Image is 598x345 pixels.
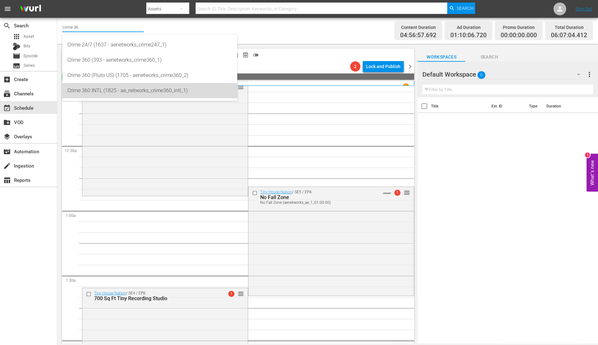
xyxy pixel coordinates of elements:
button: Lock and Publish [363,61,404,72]
div: Crime 360 (Pluto US) (1705 - aenetworks_crime360_2) [67,68,232,83]
span: menu [4,5,11,13]
a: Sign Out [575,6,592,11]
span: Ingestion [3,162,11,170]
span: more_vert [586,71,593,78]
div: Default Workspace [422,66,586,83]
span: Search [457,3,474,14]
span: Episode [13,52,20,60]
div: Crime 360 (393 - aenetworks_crime360_1) [67,52,232,68]
span: 1 [394,190,400,196]
span: Search [3,22,11,30]
div: 700 Sq Ft Tiny Recording Studio [94,295,216,301]
button: reorder [238,84,244,90]
span: toggle_off [253,52,259,58]
span: 2 [350,64,360,69]
span: Bits [24,43,31,49]
button: reorder [238,290,244,297]
span: Reports [3,176,11,184]
div: Bits [13,43,20,50]
span: Channels [3,90,11,98]
span: 00:00:00.000 [501,32,537,39]
a: Tiny House Nation [260,190,292,194]
div: 1 [585,152,590,157]
th: Ext. ID [488,97,525,115]
div: Ad Duration [450,23,487,32]
th: Type [525,97,543,115]
a: Tiny House Nation [94,291,126,295]
span: Asset [24,33,34,40]
span: 17:52:55.588 [152,73,414,80]
span: chevron_right [406,63,414,71]
span: Series [13,62,20,70]
span: Search [465,53,513,61]
div: Total Duration [551,23,587,32]
div: Lock and Publish [366,61,400,72]
span: 24 hours Lineup View is OFF [251,50,261,60]
th: Title [431,97,488,115]
span: 06:07:04.412 [551,32,587,39]
span: reorder [238,84,244,91]
p: 1 [405,84,407,88]
span: 0 [477,68,485,82]
button: more_vert [586,67,593,82]
span: 01:10:06.720 [450,32,487,39]
img: ans4CAIJ8jUAAAAAAAAAAAAAAAAAAAAAAAAgQb4GAAAAAAAAAAAAAAAAAAAAAAAAJMjXAAAAAAAAAAAAAAAAAAAAAAAAgAT5G... [15,2,46,17]
span: reorder [238,290,244,297]
div: Content Duration [400,23,436,32]
button: reorder [404,189,410,196]
span: Episode [24,53,38,59]
div: Crime 24/7 (1637 - aenetworks_crime247_1) [67,37,232,52]
span: Create [3,76,11,83]
span: VARIANT [383,189,391,194]
div: Crime 360 INTL (1825 - ae_networks_crime360_intl_1) [67,83,232,98]
span: 1 [228,291,234,297]
div: No Fall Zone (aenetworks_ae_1_01:00:00) [260,200,380,205]
span: Overlays [3,133,11,141]
span: View Backup [240,50,251,60]
span: Asset [13,33,20,40]
span: Schedule [3,104,11,112]
span: Workspaces [418,53,465,61]
span: VOD [3,119,11,126]
div: / SE4 / EP8: [94,291,216,301]
div: No Fall Zone [260,194,380,200]
span: 04:56:57.692 [400,32,436,39]
div: / SE5 / EP4: [260,190,380,205]
button: Search [447,3,475,14]
div: Promo Duration [501,23,537,32]
span: Series [24,62,35,69]
span: preview_outlined [242,52,249,58]
button: Open Feedback Widget [587,154,598,191]
th: Duration [543,97,581,115]
span: Automation [3,148,11,155]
